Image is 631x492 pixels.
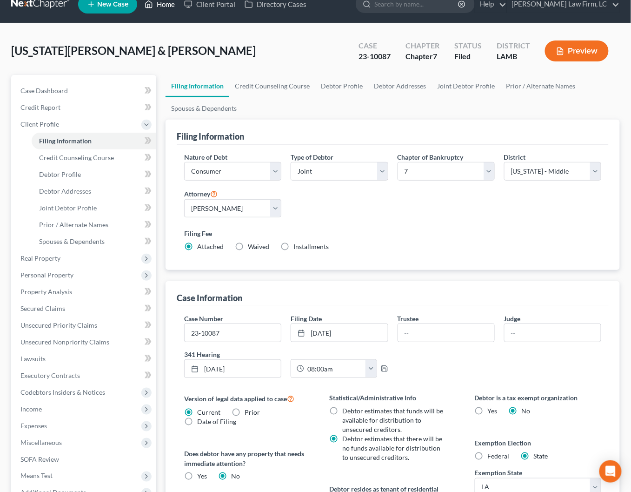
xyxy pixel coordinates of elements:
[32,149,156,166] a: Credit Counseling Course
[20,103,60,111] span: Credit Report
[398,152,464,162] label: Chapter of Bankruptcy
[398,324,494,342] input: --
[433,52,437,61] span: 7
[304,360,366,377] input: -- : --
[184,188,218,199] label: Attorney
[291,314,322,324] label: Filing Date
[488,452,510,460] span: Federal
[475,468,523,478] label: Exemption State
[39,137,92,145] span: Filing Information
[291,152,333,162] label: Type of Debtor
[32,216,156,233] a: Prior / Alternate Names
[20,455,59,463] span: SOFA Review
[20,87,68,94] span: Case Dashboard
[184,229,601,238] label: Filing Fee
[20,120,59,128] span: Client Profile
[229,75,315,97] a: Credit Counseling Course
[184,314,223,324] label: Case Number
[13,367,156,384] a: Executory Contracts
[39,204,97,212] span: Joint Debtor Profile
[504,314,521,324] label: Judge
[359,40,391,51] div: Case
[32,233,156,250] a: Spouses & Dependents
[13,300,156,317] a: Secured Claims
[405,40,439,51] div: Chapter
[488,407,498,415] span: Yes
[166,75,229,97] a: Filing Information
[454,40,482,51] div: Status
[475,393,601,403] label: Debtor is a tax exempt organization
[20,254,60,262] span: Real Property
[522,407,531,415] span: No
[177,292,242,303] div: Case Information
[20,472,53,480] span: Means Test
[32,183,156,200] a: Debtor Addresses
[504,152,526,162] label: District
[184,393,311,404] label: Version of legal data applied to case
[13,283,156,300] a: Property Analysis
[475,438,601,448] label: Exemption Election
[39,187,91,195] span: Debtor Addresses
[20,271,73,279] span: Personal Property
[32,200,156,216] a: Joint Debtor Profile
[505,324,601,342] input: --
[184,449,311,468] label: Does debtor have any property that needs immediate attention?
[166,97,242,120] a: Spouses & Dependents
[39,237,105,245] span: Spouses & Dependents
[20,388,105,396] span: Codebtors Insiders & Notices
[315,75,368,97] a: Debtor Profile
[197,408,220,416] span: Current
[368,75,432,97] a: Debtor Addresses
[20,405,42,413] span: Income
[97,1,128,8] span: New Case
[342,435,442,461] span: Debtor estimates that there will be no funds available for distribution to unsecured creditors.
[245,408,260,416] span: Prior
[179,350,392,359] label: 341 Hearing
[20,371,80,379] span: Executory Contracts
[432,75,500,97] a: Joint Debtor Profile
[39,154,114,162] span: Credit Counseling Course
[248,243,269,250] span: Waived
[454,51,482,62] div: Filed
[534,452,548,460] span: State
[13,451,156,468] a: SOFA Review
[342,407,443,433] span: Debtor estimates that funds will be available for distribution to unsecured creditors.
[359,51,391,62] div: 23-10087
[20,422,47,430] span: Expenses
[497,40,530,51] div: District
[500,75,581,97] a: Prior / Alternate Names
[184,152,227,162] label: Nature of Debt
[197,472,207,480] span: Yes
[405,51,439,62] div: Chapter
[545,40,609,61] button: Preview
[20,321,97,329] span: Unsecured Priority Claims
[185,324,281,342] input: Enter case number...
[13,317,156,334] a: Unsecured Priority Claims
[13,334,156,350] a: Unsecured Nonpriority Claims
[231,472,240,480] span: No
[20,355,46,363] span: Lawsuits
[177,131,244,142] div: Filing Information
[20,288,72,296] span: Property Analysis
[20,438,62,446] span: Miscellaneous
[398,314,419,324] label: Trustee
[39,221,108,229] span: Prior / Alternate Names
[13,350,156,367] a: Lawsuits
[291,324,387,342] a: [DATE]
[599,460,622,483] div: Open Intercom Messenger
[293,243,329,250] span: Installments
[32,133,156,149] a: Filing Information
[13,82,156,99] a: Case Dashboard
[197,418,236,425] span: Date of Filing
[39,170,81,178] span: Debtor Profile
[329,393,456,403] label: Statistical/Administrative Info
[11,44,256,57] span: [US_STATE][PERSON_NAME] & [PERSON_NAME]
[13,99,156,116] a: Credit Report
[197,243,224,250] span: Attached
[20,338,109,346] span: Unsecured Nonpriority Claims
[32,166,156,183] a: Debtor Profile
[20,304,65,312] span: Secured Claims
[185,360,281,377] a: [DATE]
[497,51,530,62] div: LAMB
